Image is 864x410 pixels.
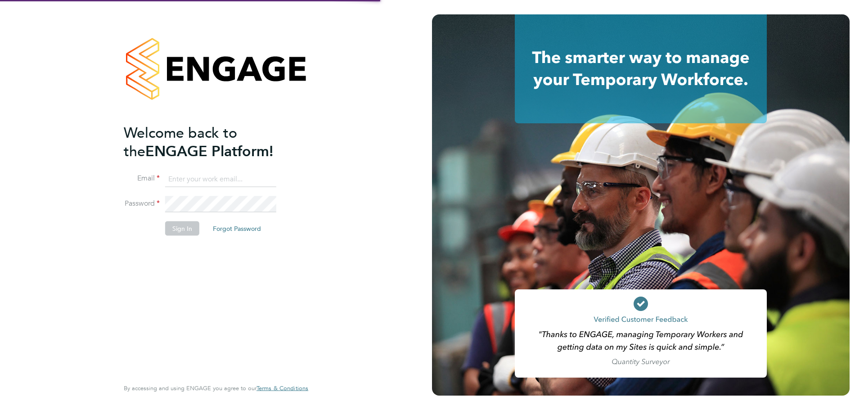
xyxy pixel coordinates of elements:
label: Password [124,199,160,208]
label: Email [124,174,160,183]
span: Welcome back to the [124,124,237,160]
button: Sign In [165,221,199,236]
span: By accessing and using ENGAGE you agree to our [124,384,308,392]
a: Terms & Conditions [256,385,308,392]
span: Terms & Conditions [256,384,308,392]
button: Forgot Password [206,221,268,236]
h2: ENGAGE Platform! [124,123,299,160]
input: Enter your work email... [165,171,276,187]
